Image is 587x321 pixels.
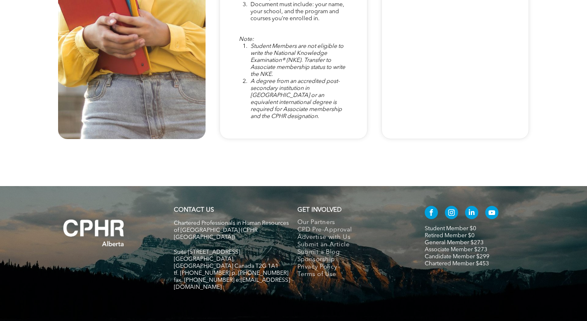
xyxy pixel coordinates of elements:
[297,207,341,213] span: GET INVOLVED
[445,206,458,221] a: instagram
[425,254,489,260] a: Candidate Member $299
[174,270,288,276] span: tf. [PHONE_NUMBER] p. [PHONE_NUMBER]
[174,249,240,255] span: Suite [STREET_ADDRESS]
[250,43,345,77] span: Student Members are not eligible to write the National Knowledge Examination® (NKE). Transfer to ...
[174,256,278,269] span: [GEOGRAPHIC_DATA], [GEOGRAPHIC_DATA] Canada T2G 1A1
[297,234,407,241] a: Advertise with Us
[174,277,290,290] span: fax. [PHONE_NUMBER] e:[EMAIL_ADDRESS][DOMAIN_NAME]
[425,247,487,253] a: Associate Member $273
[297,256,407,264] a: Sponsorship
[297,219,407,227] a: Our Partners
[425,206,438,221] a: facebook
[425,233,475,238] a: Retired Member $0
[47,203,141,263] img: A white background with a few lines on it
[239,36,254,42] span: Note:
[297,271,407,279] a: Terms of Use
[297,264,407,271] a: Privacy Policy
[174,220,289,240] span: Chartered Professionals in Human Resources of [GEOGRAPHIC_DATA] (CPHR [GEOGRAPHIC_DATA])
[425,226,476,231] a: Student Member $0
[174,207,214,213] a: CONTACT US
[297,227,407,234] a: CPD Pre-Approval
[250,2,344,21] span: Document must include: your name, your school, and the program and courses you’re enrolled in.
[297,241,407,249] a: Submit an Article
[465,206,478,221] a: linkedin
[485,206,498,221] a: youtube
[250,78,342,119] span: A degree from an accredited post-secondary institution in [GEOGRAPHIC_DATA] or an equivalent inte...
[425,240,484,245] a: General Member $273
[297,249,407,256] a: Submit a Blog
[425,261,489,267] a: Chartered Member $453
